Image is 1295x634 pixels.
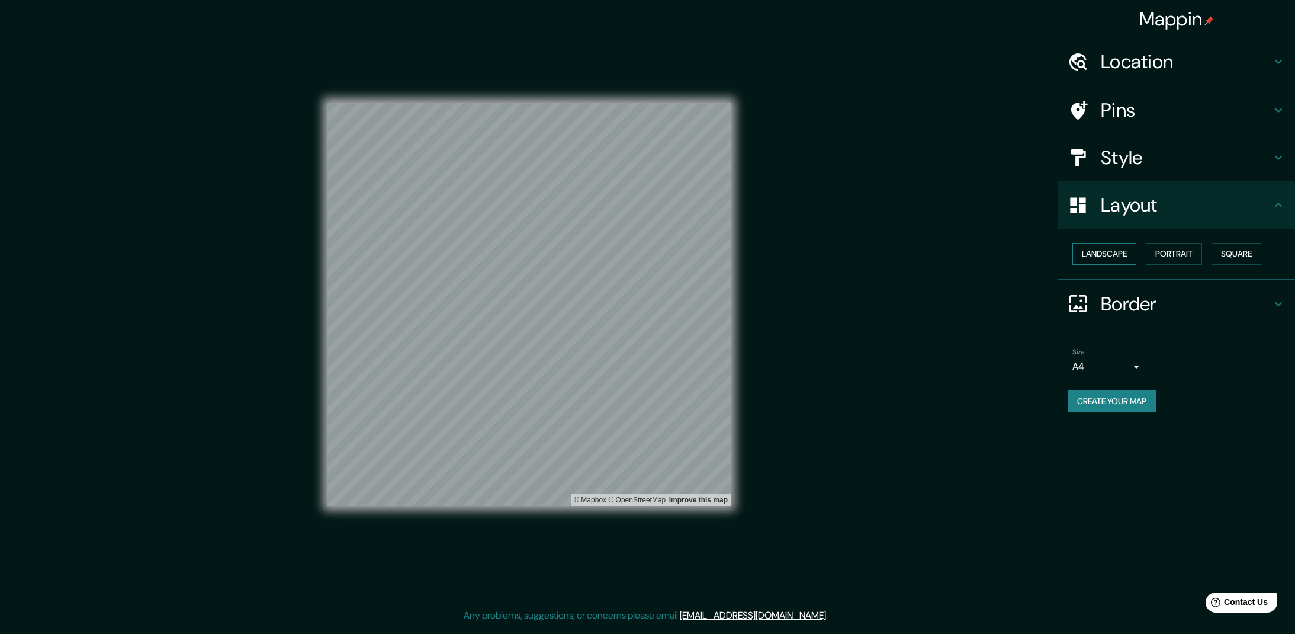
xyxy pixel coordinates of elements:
h4: Location [1101,50,1271,73]
label: Size [1072,347,1085,357]
a: [EMAIL_ADDRESS][DOMAIN_NAME] [680,609,826,622]
h4: Mappin [1139,7,1214,31]
a: Mapbox [574,496,606,504]
h4: Border [1101,292,1271,316]
p: Any problems, suggestions, or concerns please email . [464,609,828,623]
a: Map feedback [669,496,728,504]
a: OpenStreetMap [608,496,666,504]
div: . [828,609,830,623]
div: . [830,609,832,623]
button: Portrait [1146,243,1202,265]
div: A4 [1072,357,1143,376]
div: Location [1058,38,1295,85]
h4: Layout [1101,193,1271,217]
img: pin-icon.png [1204,16,1214,25]
h4: Pins [1101,98,1271,122]
h4: Style [1101,146,1271,169]
canvas: Map [327,103,731,506]
button: Square [1212,243,1261,265]
div: Style [1058,134,1295,181]
iframe: Help widget launcher [1190,588,1282,621]
div: Pins [1058,87,1295,134]
div: Border [1058,280,1295,328]
div: Layout [1058,181,1295,229]
button: Landscape [1072,243,1136,265]
button: Create your map [1068,390,1156,412]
